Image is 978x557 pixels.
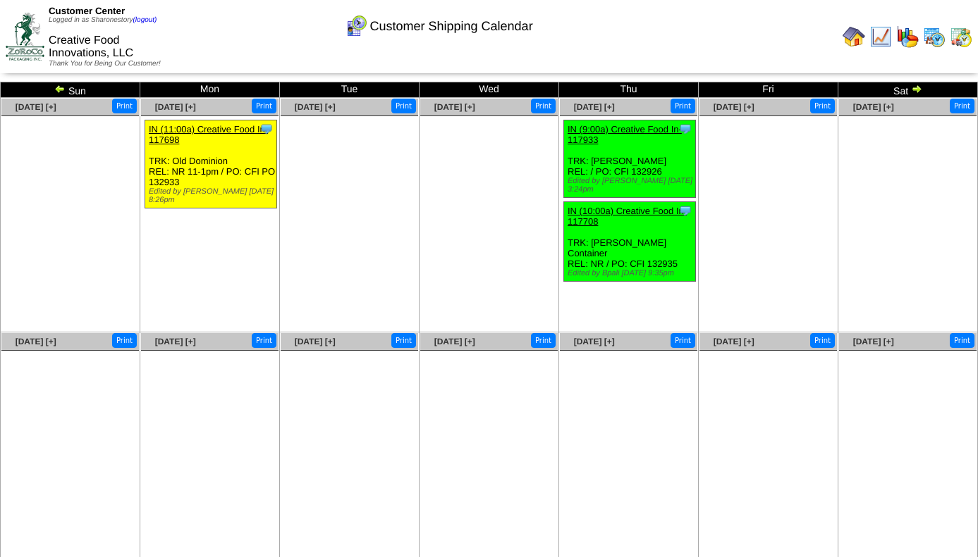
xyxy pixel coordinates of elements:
[16,102,56,112] a: [DATE] [+]
[714,337,754,346] a: [DATE] [+]
[568,206,687,227] a: IN (10:00a) Creative Food In-117708
[112,333,137,348] button: Print
[671,99,695,113] button: Print
[853,337,894,346] a: [DATE] [+]
[49,60,161,68] span: Thank You for Being Our Customer!
[49,6,125,16] span: Customer Center
[391,333,416,348] button: Print
[838,82,978,98] td: Sat
[568,124,682,145] a: IN (9:00a) Creative Food In-117933
[391,99,416,113] button: Print
[671,333,695,348] button: Print
[252,99,276,113] button: Print
[574,102,615,112] a: [DATE] [+]
[559,82,699,98] td: Thu
[950,99,974,113] button: Print
[699,82,838,98] td: Fri
[678,204,692,218] img: Tooltip
[345,15,367,37] img: calendarcustomer.gif
[434,337,475,346] a: [DATE] [+]
[434,102,475,112] a: [DATE] [+]
[853,102,894,112] a: [DATE] [+]
[49,16,157,24] span: Logged in as Sharonestory
[810,99,835,113] button: Print
[574,337,615,346] a: [DATE] [+]
[252,333,276,348] button: Print
[140,82,280,98] td: Mon
[950,333,974,348] button: Print
[923,25,946,48] img: calendarprod.gif
[896,25,919,48] img: graph.gif
[869,25,892,48] img: line_graph.gif
[145,120,277,208] div: TRK: Old Dominion REL: NR 11-1pm / PO: CFI PO 132933
[6,13,44,60] img: ZoRoCo_Logo(Green%26Foil)%20jpg.webp
[295,337,336,346] a: [DATE] [+]
[1,82,140,98] td: Sun
[531,333,556,348] button: Print
[259,122,274,136] img: Tooltip
[280,82,420,98] td: Tue
[843,25,865,48] img: home.gif
[295,102,336,112] a: [DATE] [+]
[950,25,972,48] img: calendarinout.gif
[49,35,133,59] span: Creative Food Innovations, LLC
[155,337,196,346] a: [DATE] [+]
[568,177,695,194] div: Edited by [PERSON_NAME] [DATE] 3:24pm
[564,120,696,198] div: TRK: [PERSON_NAME] REL: / PO: CFI 132926
[564,202,696,282] div: TRK: [PERSON_NAME] Container REL: NR / PO: CFI 132935
[155,102,196,112] a: [DATE] [+]
[678,122,692,136] img: Tooltip
[810,333,835,348] button: Print
[112,99,137,113] button: Print
[911,83,922,94] img: arrowright.gif
[370,19,533,34] span: Customer Shipping Calendar
[149,124,268,145] a: IN (11:00a) Creative Food In-117698
[420,82,559,98] td: Wed
[714,102,754,112] a: [DATE] [+]
[149,187,276,204] div: Edited by [PERSON_NAME] [DATE] 8:26pm
[54,83,66,94] img: arrowleft.gif
[133,16,157,24] a: (logout)
[568,269,695,277] div: Edited by Bpali [DATE] 9:35pm
[531,99,556,113] button: Print
[16,337,56,346] a: [DATE] [+]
